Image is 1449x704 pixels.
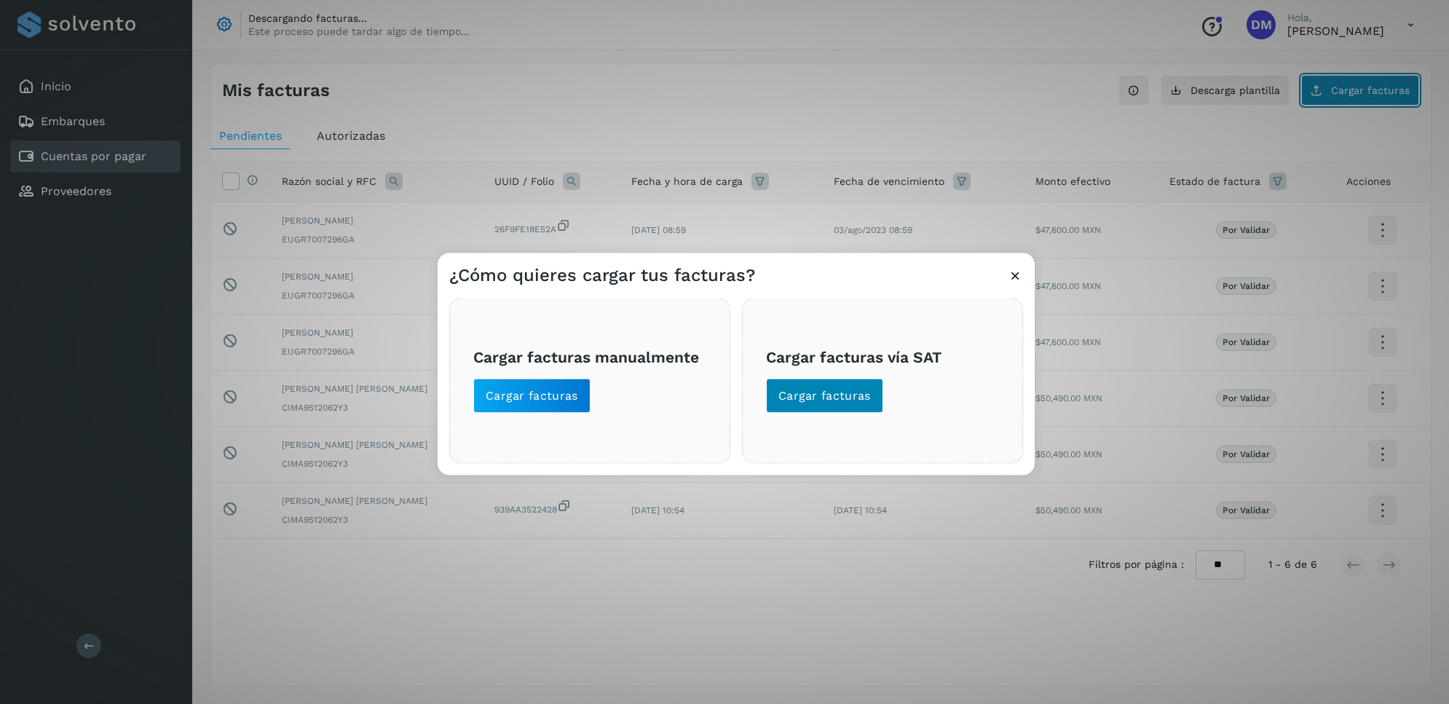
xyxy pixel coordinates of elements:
[778,387,871,403] span: Cargar facturas
[766,378,883,413] button: Cargar facturas
[473,378,591,413] button: Cargar facturas
[486,387,578,403] span: Cargar facturas
[449,264,755,285] h3: ¿Cómo quieres cargar tus facturas?
[766,348,999,366] h3: Cargar facturas vía SAT
[473,348,706,366] h3: Cargar facturas manualmente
